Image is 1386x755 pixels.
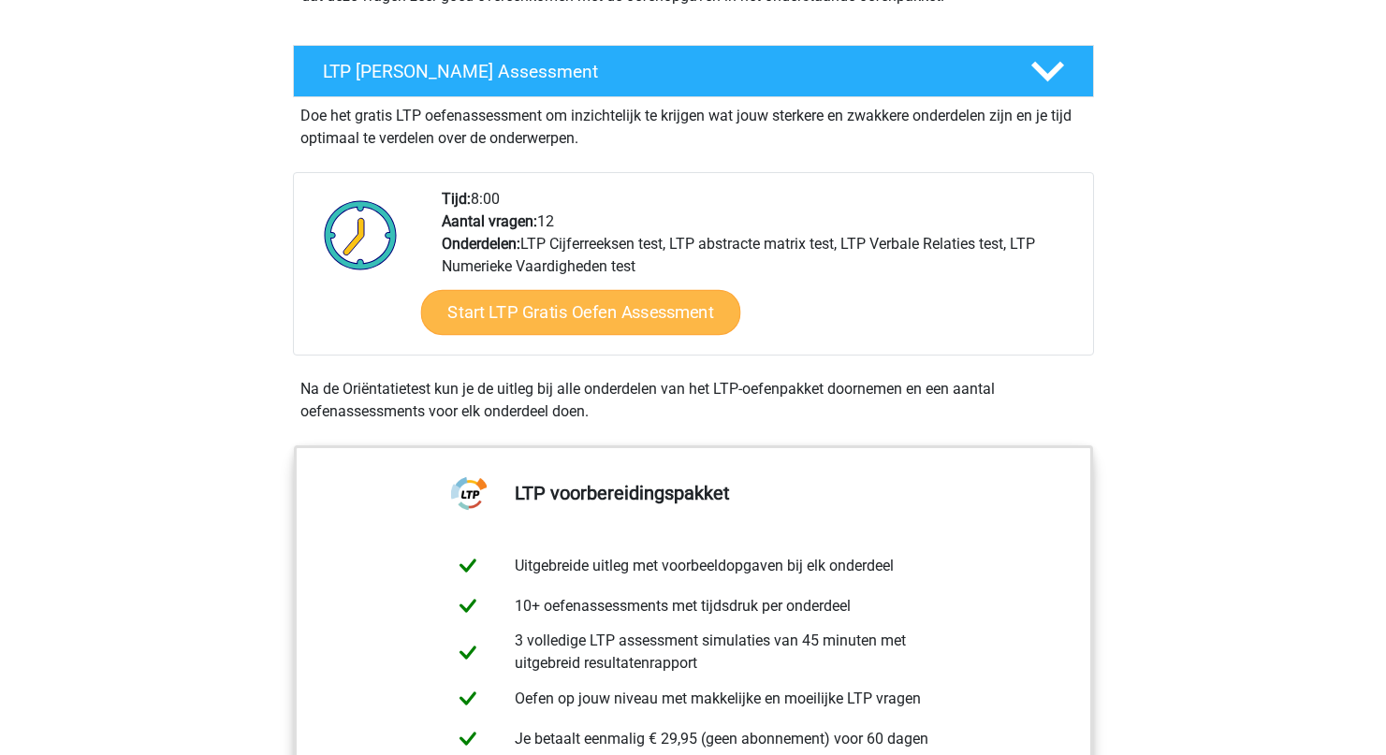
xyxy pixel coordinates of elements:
div: Doe het gratis LTP oefenassessment om inzichtelijk te krijgen wat jouw sterkere en zwakkere onder... [293,97,1094,150]
b: Aantal vragen: [442,212,537,230]
div: 8:00 12 LTP Cijferreeksen test, LTP abstracte matrix test, LTP Verbale Relaties test, LTP Numerie... [428,188,1092,355]
a: Start LTP Gratis Oefen Assessment [420,290,740,335]
a: LTP [PERSON_NAME] Assessment [285,45,1102,97]
b: Tijd: [442,190,471,208]
h4: LTP [PERSON_NAME] Assessment [323,61,1000,82]
div: Na de Oriëntatietest kun je de uitleg bij alle onderdelen van het LTP-oefenpakket doornemen en ee... [293,378,1094,423]
b: Onderdelen: [442,235,520,253]
img: Klok [314,188,408,282]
